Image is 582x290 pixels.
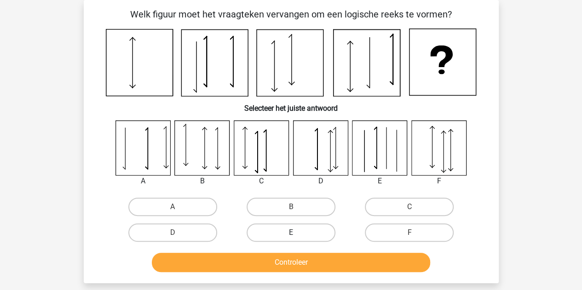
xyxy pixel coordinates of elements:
[404,176,474,187] div: F
[247,223,335,242] label: E
[365,223,454,242] label: F
[167,176,237,187] div: B
[247,198,335,216] label: B
[98,97,484,113] h6: Selecteer het juiste antwoord
[286,176,356,187] div: D
[345,176,415,187] div: E
[98,7,484,21] p: Welk figuur moet het vraagteken vervangen om een logische reeks te vormen?
[152,253,430,272] button: Controleer
[365,198,454,216] label: C
[128,198,217,216] label: A
[227,176,296,187] div: C
[109,176,178,187] div: A
[128,223,217,242] label: D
